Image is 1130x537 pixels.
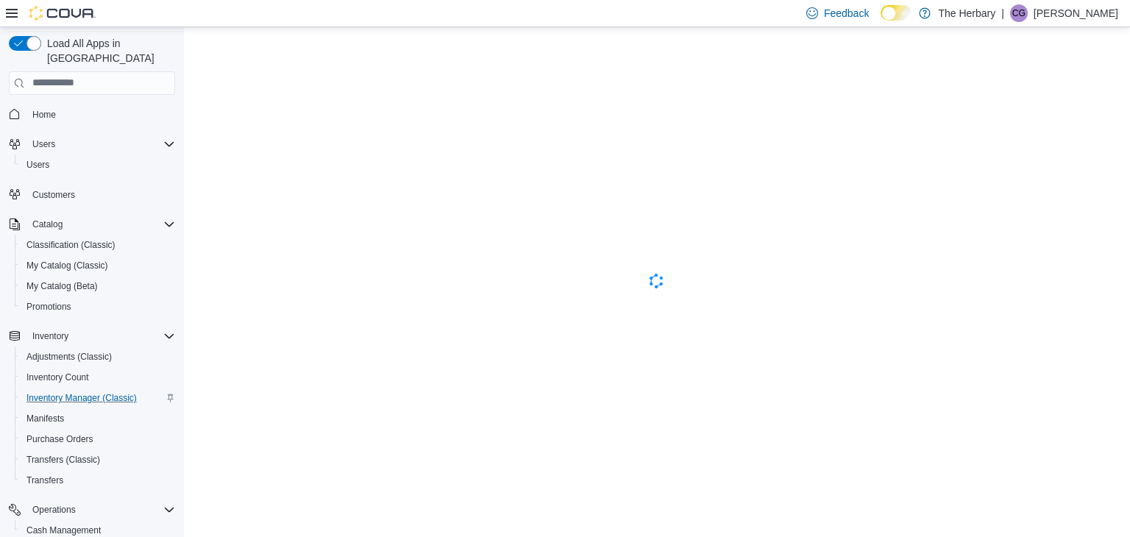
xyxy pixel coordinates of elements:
span: My Catalog (Beta) [21,277,175,295]
span: Classification (Classic) [26,239,116,251]
a: Transfers [21,472,69,489]
button: Inventory Manager (Classic) [15,388,181,408]
a: My Catalog (Beta) [21,277,104,295]
img: Cova [29,6,96,21]
a: Adjustments (Classic) [21,348,118,366]
button: Adjustments (Classic) [15,346,181,367]
a: Users [21,156,55,174]
span: Operations [26,501,175,519]
p: The Herbary [938,4,995,22]
button: Inventory Count [15,367,181,388]
button: Inventory [26,327,74,345]
span: Catalog [32,218,63,230]
span: Feedback [824,6,869,21]
span: Inventory Count [21,369,175,386]
span: My Catalog (Classic) [21,257,175,274]
span: Adjustments (Classic) [26,351,112,363]
span: Transfers [21,472,175,489]
span: Inventory Manager (Classic) [26,392,137,404]
button: My Catalog (Beta) [15,276,181,296]
button: Inventory [3,326,181,346]
a: Classification (Classic) [21,236,121,254]
span: Manifests [21,410,175,427]
a: Purchase Orders [21,430,99,448]
span: Inventory Manager (Classic) [21,389,175,407]
span: Home [26,105,175,124]
span: Catalog [26,216,175,233]
a: Promotions [21,298,77,316]
p: | [1001,4,1004,22]
span: Inventory Count [26,371,89,383]
span: Users [21,156,175,174]
span: Operations [32,504,76,516]
span: Inventory [26,327,175,345]
span: My Catalog (Beta) [26,280,98,292]
span: Promotions [26,301,71,313]
input: Dark Mode [881,5,912,21]
a: Transfers (Classic) [21,451,106,469]
span: Inventory [32,330,68,342]
div: Chelsea Grahn [1010,4,1028,22]
button: Purchase Orders [15,429,181,449]
button: Transfers [15,470,181,491]
span: Home [32,109,56,121]
button: Transfers (Classic) [15,449,181,470]
span: Transfers [26,474,63,486]
span: Transfers (Classic) [21,451,175,469]
button: Operations [3,499,181,520]
span: Customers [32,189,75,201]
span: Users [32,138,55,150]
span: Customers [26,185,175,204]
span: CG [1012,4,1026,22]
button: Manifests [15,408,181,429]
a: Manifests [21,410,70,427]
button: Operations [26,501,82,519]
a: Home [26,106,62,124]
button: Users [26,135,61,153]
span: Load All Apps in [GEOGRAPHIC_DATA] [41,36,175,65]
button: Home [3,104,181,125]
span: Purchase Orders [21,430,175,448]
span: Transfers (Classic) [26,454,100,466]
span: My Catalog (Classic) [26,260,108,271]
button: Classification (Classic) [15,235,181,255]
a: Customers [26,186,81,204]
a: Inventory Count [21,369,95,386]
span: Cash Management [26,524,101,536]
button: Catalog [26,216,68,233]
span: Manifests [26,413,64,424]
button: Users [15,154,181,175]
p: [PERSON_NAME] [1034,4,1118,22]
a: Inventory Manager (Classic) [21,389,143,407]
span: Classification (Classic) [21,236,175,254]
button: Users [3,134,181,154]
span: Adjustments (Classic) [21,348,175,366]
span: Purchase Orders [26,433,93,445]
span: Promotions [21,298,175,316]
button: My Catalog (Classic) [15,255,181,276]
a: My Catalog (Classic) [21,257,114,274]
span: Users [26,159,49,171]
button: Catalog [3,214,181,235]
span: Users [26,135,175,153]
button: Customers [3,184,181,205]
button: Promotions [15,296,181,317]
